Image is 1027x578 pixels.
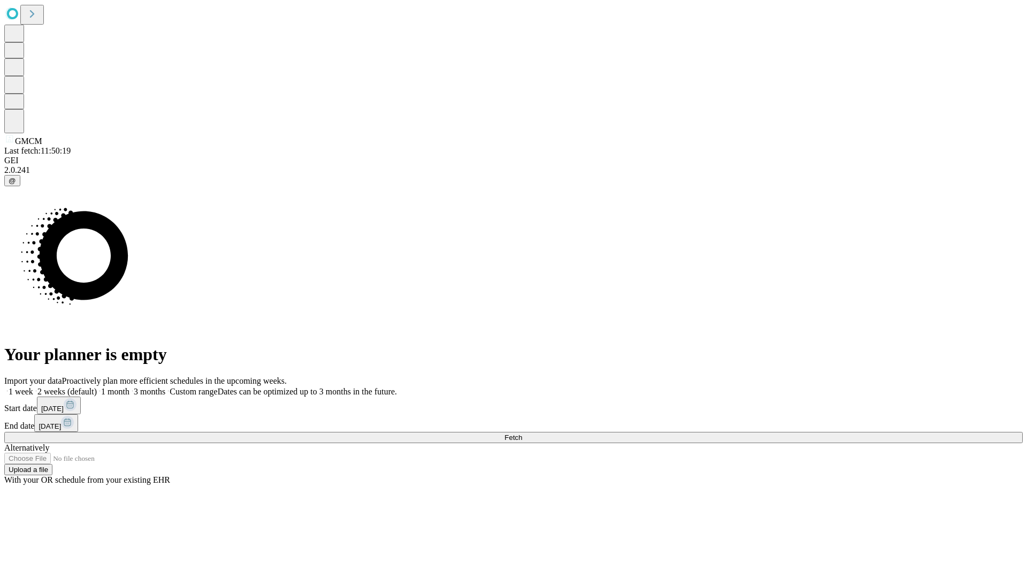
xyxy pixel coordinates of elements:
[4,156,1023,165] div: GEI
[9,177,16,185] span: @
[4,414,1023,432] div: End date
[4,464,52,475] button: Upload a file
[4,475,170,484] span: With your OR schedule from your existing EHR
[4,397,1023,414] div: Start date
[4,146,71,155] span: Last fetch: 11:50:19
[37,397,81,414] button: [DATE]
[4,432,1023,443] button: Fetch
[4,345,1023,364] h1: Your planner is empty
[37,387,97,396] span: 2 weeks (default)
[170,387,217,396] span: Custom range
[4,376,62,385] span: Import your data
[15,136,42,146] span: GMCM
[504,433,522,442] span: Fetch
[4,165,1023,175] div: 2.0.241
[41,405,64,413] span: [DATE]
[34,414,78,432] button: [DATE]
[9,387,33,396] span: 1 week
[101,387,129,396] span: 1 month
[4,443,49,452] span: Alternatively
[39,422,61,430] span: [DATE]
[62,376,287,385] span: Proactively plan more efficient schedules in the upcoming weeks.
[218,387,397,396] span: Dates can be optimized up to 3 months in the future.
[4,175,20,186] button: @
[134,387,165,396] span: 3 months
